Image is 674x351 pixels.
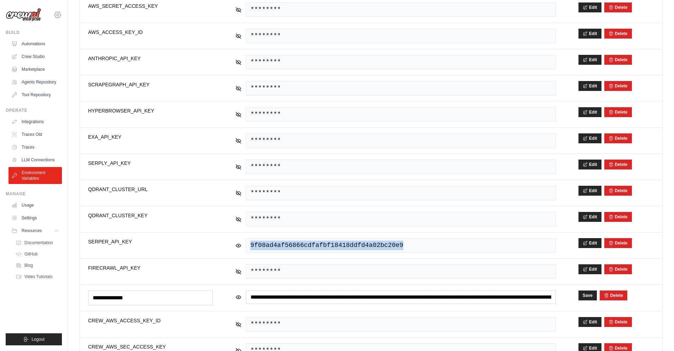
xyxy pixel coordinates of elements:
[578,133,601,143] button: Edit
[578,186,601,196] button: Edit
[24,263,33,268] span: Blog
[88,2,213,10] span: AWS_SECRET_ACCESS_KEY
[88,160,213,167] span: SERPLY_API_KEY
[8,142,62,153] a: Traces
[8,89,62,100] a: Tool Repository
[24,251,38,257] span: GitHub
[604,293,623,298] button: Delete
[609,57,628,63] button: Delete
[8,167,62,184] a: Environment Variables
[578,264,601,274] button: Edit
[578,212,601,222] button: Edit
[6,30,62,35] div: Build
[578,238,601,248] button: Edit
[609,240,628,246] button: Delete
[22,228,42,234] span: Resources
[88,29,213,36] span: AWS_ACCESS_KEY_ID
[88,186,213,193] span: QDRANT_CLUSTER_URL
[24,274,52,280] span: Video Tutorials
[6,333,62,345] button: Logout
[88,238,213,245] span: SERPER_API_KEY
[609,109,628,115] button: Delete
[8,154,62,166] a: LLM Connections
[609,31,628,36] button: Delete
[609,266,628,272] button: Delete
[578,107,601,117] button: Edit
[31,336,45,342] span: Logout
[13,260,62,270] a: Blog
[609,319,628,325] button: Delete
[13,272,62,282] a: Video Tutorials
[8,64,62,75] a: Marketplace
[8,212,62,224] a: Settings
[609,5,628,10] button: Delete
[6,191,62,197] div: Manage
[609,136,628,141] button: Delete
[6,108,62,113] div: Operate
[6,8,41,22] img: Logo
[578,317,601,327] button: Edit
[88,317,213,324] span: CREW_AWS_ACCESS_KEY_ID
[609,188,628,194] button: Delete
[88,133,213,140] span: EXA_API_KEY
[578,29,601,39] button: Edit
[578,290,597,300] button: Save
[246,238,556,253] span: 9f08ad4af56866cdfafbf18418ddfd4a02bc20e9
[88,343,213,350] span: CREW_AWS_SEC_ACCESS_KEY
[8,76,62,88] a: Agents Repository
[8,200,62,211] a: Usage
[578,81,601,91] button: Edit
[24,240,53,246] span: Documentation
[8,51,62,62] a: Crew Studio
[609,345,628,351] button: Delete
[578,2,601,12] button: Edit
[609,162,628,167] button: Delete
[88,264,213,271] span: FIRECRAWL_API_KEY
[8,129,62,140] a: Traces Old
[88,107,213,114] span: HYPERBROWSER_API_KEY
[13,238,62,248] a: Documentation
[609,214,628,220] button: Delete
[609,83,628,89] button: Delete
[578,55,601,65] button: Edit
[88,212,213,219] span: QDRANT_CLUSTER_KEY
[13,249,62,259] a: GitHub
[88,81,213,88] span: SCRAPEGRAPH_API_KEY
[8,225,62,236] button: Resources
[8,38,62,50] a: Automations
[88,55,213,62] span: ANTHROPIC_API_KEY
[8,116,62,127] a: Integrations
[578,160,601,169] button: Edit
